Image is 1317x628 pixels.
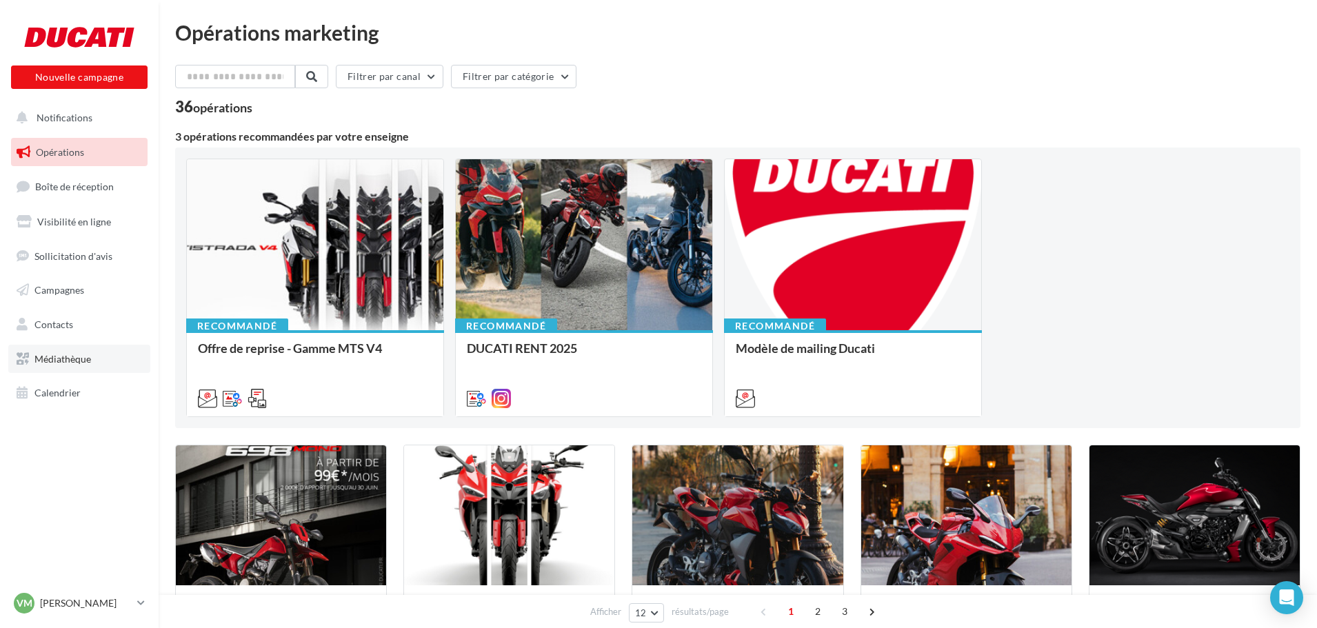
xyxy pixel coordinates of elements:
[635,607,647,618] span: 12
[1270,581,1303,614] div: Open Intercom Messenger
[175,131,1300,142] div: 3 opérations recommandées par votre enseigne
[34,284,84,296] span: Campagnes
[37,216,111,227] span: Visibilité en ligne
[724,318,826,334] div: Recommandé
[193,101,252,114] div: opérations
[590,605,621,618] span: Afficher
[629,603,664,622] button: 12
[198,341,432,369] div: Offre de reprise - Gamme MTS V4
[8,310,150,339] a: Contacts
[40,596,132,610] p: [PERSON_NAME]
[37,112,92,123] span: Notifications
[34,387,81,398] span: Calendrier
[8,172,150,201] a: Boîte de réception
[8,242,150,271] a: Sollicitation d'avis
[17,596,32,610] span: VM
[8,378,150,407] a: Calendrier
[175,99,252,114] div: 36
[8,103,145,132] button: Notifications
[34,318,73,330] span: Contacts
[8,138,150,167] a: Opérations
[451,65,576,88] button: Filtrer par catégorie
[672,605,729,618] span: résultats/page
[35,181,114,192] span: Boîte de réception
[807,600,829,622] span: 2
[467,341,701,369] div: DUCATI RENT 2025
[8,207,150,236] a: Visibilité en ligne
[11,590,148,616] a: VM [PERSON_NAME]
[36,146,84,158] span: Opérations
[8,345,150,374] a: Médiathèque
[834,600,856,622] span: 3
[455,318,557,334] div: Recommandé
[8,276,150,305] a: Campagnes
[780,600,802,622] span: 1
[11,65,148,89] button: Nouvelle campagne
[34,353,91,365] span: Médiathèque
[34,250,112,261] span: Sollicitation d'avis
[175,22,1300,43] div: Opérations marketing
[736,341,970,369] div: Modèle de mailing Ducati
[336,65,443,88] button: Filtrer par canal
[186,318,288,334] div: Recommandé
